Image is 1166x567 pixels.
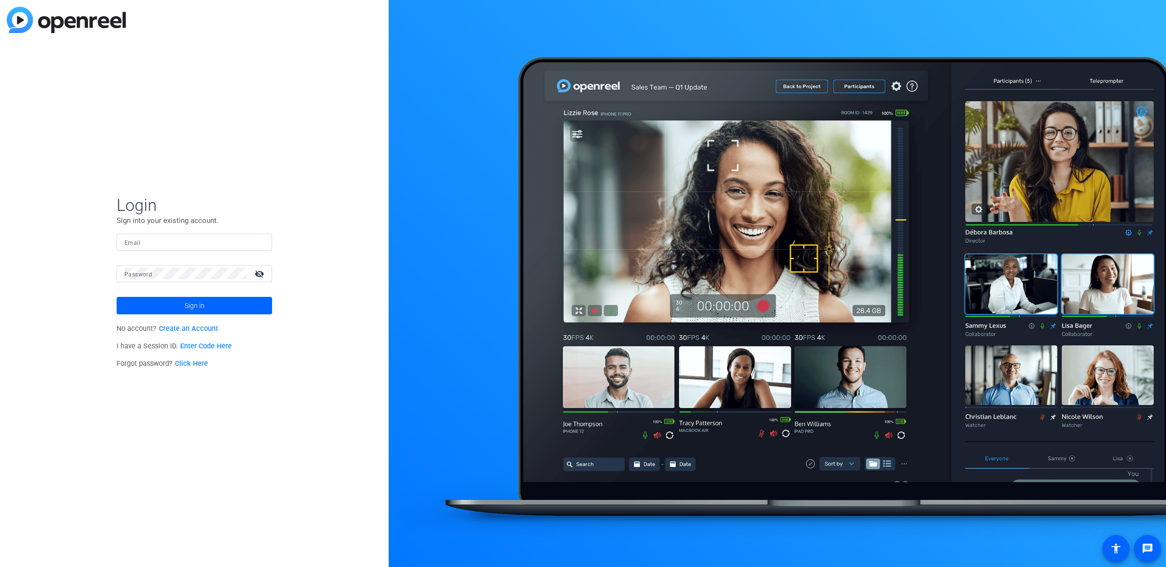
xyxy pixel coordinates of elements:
mat-icon: visibility_off [249,267,272,281]
span: No account? [117,325,218,333]
mat-label: Password [124,271,152,278]
a: Create an Account [159,325,218,333]
a: Enter Code Here [180,342,232,350]
img: blue-gradient.svg [7,7,126,33]
span: Login [117,195,272,215]
button: Sign in [117,297,272,314]
mat-label: Email [124,240,140,246]
mat-icon: message [1142,543,1153,554]
input: Enter Email Address [124,236,264,248]
a: Click Here [175,360,208,368]
p: Sign into your existing account. [117,215,272,226]
mat-icon: accessibility [1110,543,1122,554]
span: Sign in [185,293,205,318]
span: I have a Session ID. [117,342,232,350]
span: Forgot password? [117,360,208,368]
